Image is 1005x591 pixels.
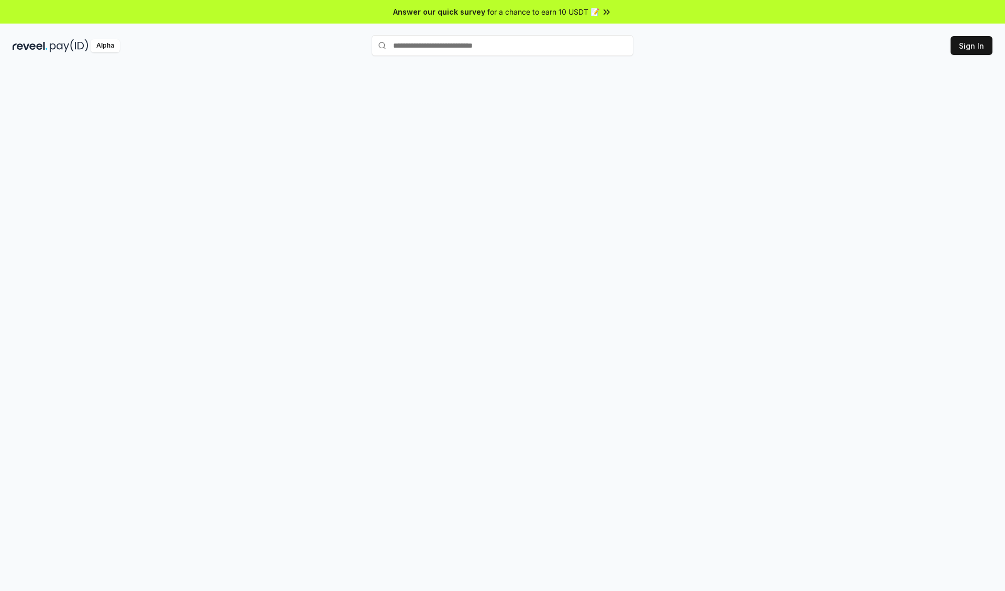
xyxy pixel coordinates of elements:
img: reveel_dark [13,39,48,52]
span: for a chance to earn 10 USDT 📝 [487,6,599,17]
span: Answer our quick survey [393,6,485,17]
button: Sign In [951,36,992,55]
img: pay_id [50,39,88,52]
div: Alpha [91,39,120,52]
